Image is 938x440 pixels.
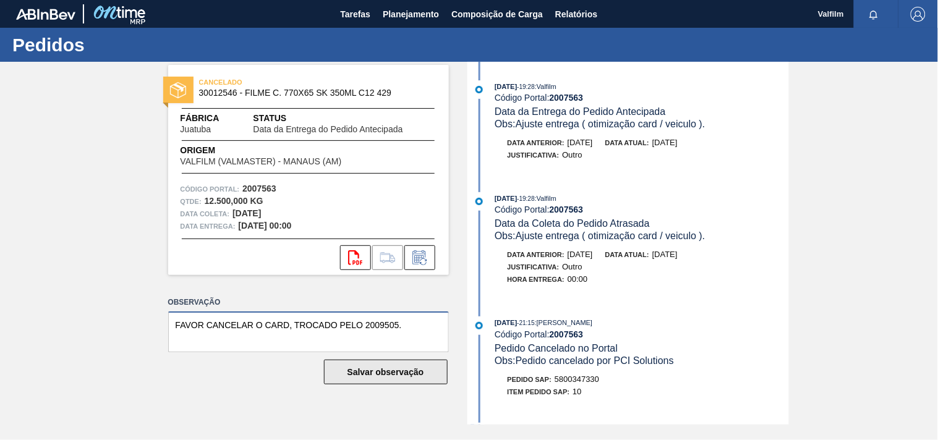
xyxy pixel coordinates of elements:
[404,245,435,270] div: Informar alteração no pedido
[605,139,649,146] span: Data atual:
[568,250,593,259] span: [DATE]
[232,208,261,218] strong: [DATE]
[340,245,371,270] div: Abrir arquivo PDF
[181,220,236,232] span: Data entrega:
[495,83,517,90] span: [DATE]
[475,198,483,205] img: atual
[535,319,593,326] span: : [PERSON_NAME]
[508,276,565,283] span: Hora Entrega :
[508,388,570,396] span: Item pedido SAP:
[475,322,483,329] img: atual
[652,250,678,259] span: [DATE]
[495,106,666,117] span: Data da Entrega do Pedido Antecipada
[535,195,556,202] span: : Valfilm
[181,157,342,166] span: VALFILM (VALMASTER) - MANAUS (AM)
[555,7,597,22] span: Relatórios
[242,184,276,193] strong: 2007563
[199,88,424,98] span: 30012546 - FILME C. 770X65 SK 350ML C12 429
[383,7,439,22] span: Planejamento
[568,274,588,284] span: 00:00
[605,251,649,258] span: Data atual:
[495,231,706,241] span: Obs: Ajuste entrega ( otimização card / veiculo ).
[550,329,584,339] strong: 2007563
[518,83,535,90] span: - 19:28
[508,251,565,258] span: Data anterior:
[475,86,483,93] img: atual
[550,93,584,103] strong: 2007563
[340,7,370,22] span: Tarefas
[508,376,552,383] span: Pedido SAP:
[168,311,449,352] textarea: FAVOR CANCELAR O CARD, TROCADO PELO 2009505.
[911,7,926,22] img: Logout
[324,360,448,384] button: Salvar observação
[372,245,403,270] div: Ir para Composição de Carga
[254,125,403,134] span: Data da Entrega do Pedido Antecipada
[451,7,543,22] span: Composição de Carga
[181,144,377,157] span: Origem
[495,93,788,103] div: Código Portal:
[181,112,250,125] span: Fábrica
[181,125,211,134] span: Juatuba
[550,205,584,214] strong: 2007563
[205,196,263,206] strong: 12.500,000 KG
[181,195,202,208] span: Qtde :
[495,355,674,366] span: Obs: Pedido cancelado por PCI Solutions
[181,208,230,220] span: Data coleta:
[495,329,788,339] div: Código Portal:
[562,150,582,159] span: Outro
[518,195,535,202] span: - 19:28
[495,218,650,229] span: Data da Coleta do Pedido Atrasada
[568,138,593,147] span: [DATE]
[495,119,706,129] span: Obs: Ajuste entrega ( otimização card / veiculo ).
[573,387,581,396] span: 10
[181,183,240,195] span: Código Portal:
[508,151,560,159] span: Justificativa:
[508,139,565,146] span: Data anterior:
[12,38,232,52] h1: Pedidos
[239,221,292,231] strong: [DATE] 00:00
[518,319,535,326] span: - 21:15
[170,82,186,98] img: status
[254,112,437,125] span: Status
[495,205,788,214] div: Código Portal:
[495,195,517,202] span: [DATE]
[199,76,372,88] span: CANCELADO
[16,9,75,20] img: TNhmsLtSVTkK8tSr43FrP2fwEKptu5GPRR3wAAAABJRU5ErkJggg==
[508,263,560,271] span: Justificativa:
[652,138,678,147] span: [DATE]
[555,374,599,384] span: 5800347330
[854,6,893,23] button: Notificações
[495,343,618,353] span: Pedido Cancelado no Portal
[495,319,517,326] span: [DATE]
[535,83,556,90] span: : Valfilm
[168,294,449,311] label: Observação
[562,262,582,271] span: Outro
